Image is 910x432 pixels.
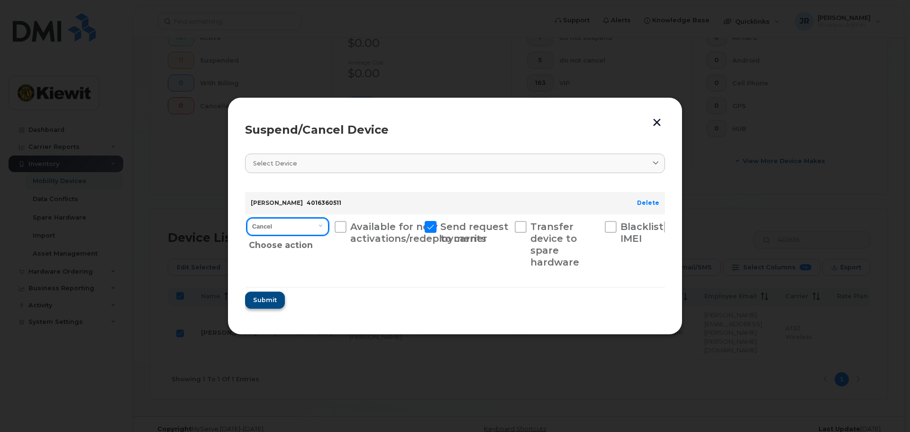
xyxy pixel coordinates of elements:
span: Send request to carrier [440,221,509,244]
span: Transfer device to spare hardware [530,221,579,268]
a: Delete [637,199,659,206]
input: Available for new activations/redeployments [323,221,328,226]
span: 4016360511 [307,199,341,206]
button: Submit [245,292,285,309]
a: Select device [245,154,665,173]
input: Send request to carrier [413,221,418,226]
span: Available for new activations/redeployments [350,221,486,244]
input: Blacklist IMEI [593,221,598,226]
div: Suspend/Cancel Device [245,124,665,136]
div: Choose action [249,234,329,252]
input: Transfer device to spare hardware [503,221,508,226]
span: Blacklist IMEI [620,221,664,244]
strong: [PERSON_NAME] [251,199,303,206]
span: Submit [253,295,277,304]
iframe: Messenger Launcher [869,391,903,425]
span: Select device [253,159,297,168]
input: New Username [653,221,657,226]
